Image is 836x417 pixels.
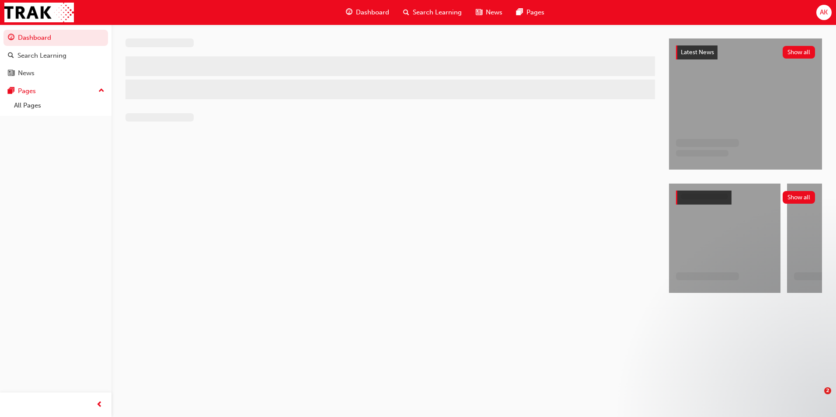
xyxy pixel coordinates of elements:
[8,69,14,77] span: news-icon
[346,7,352,18] span: guage-icon
[3,65,108,81] a: News
[806,387,827,408] iframe: Intercom live chat
[676,191,815,205] a: Show all
[8,52,14,60] span: search-icon
[820,7,828,17] span: AK
[17,51,66,61] div: Search Learning
[356,7,389,17] span: Dashboard
[3,48,108,64] a: Search Learning
[8,34,14,42] span: guage-icon
[18,68,35,78] div: News
[3,83,108,99] button: Pages
[516,7,523,18] span: pages-icon
[486,7,502,17] span: News
[526,7,544,17] span: Pages
[676,45,815,59] a: Latest NewsShow all
[413,7,462,17] span: Search Learning
[396,3,469,21] a: search-iconSearch Learning
[469,3,509,21] a: news-iconNews
[509,3,551,21] a: pages-iconPages
[3,30,108,46] a: Dashboard
[403,7,409,18] span: search-icon
[96,400,103,410] span: prev-icon
[339,3,396,21] a: guage-iconDashboard
[18,86,36,96] div: Pages
[824,387,831,394] span: 2
[476,7,482,18] span: news-icon
[4,3,74,22] img: Trak
[681,49,714,56] span: Latest News
[8,87,14,95] span: pages-icon
[10,99,108,112] a: All Pages
[98,85,104,97] span: up-icon
[783,46,815,59] button: Show all
[816,5,832,20] button: AK
[3,28,108,83] button: DashboardSearch LearningNews
[783,191,815,204] button: Show all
